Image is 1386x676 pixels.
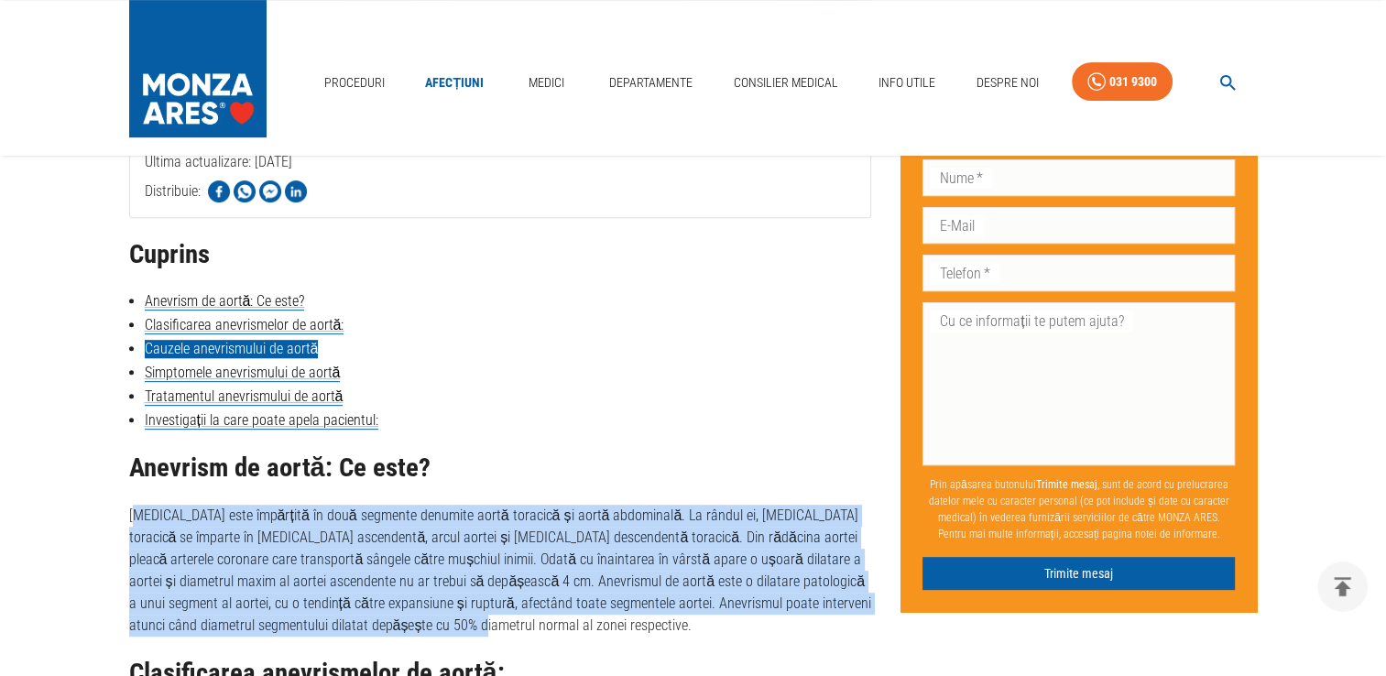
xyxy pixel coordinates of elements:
img: Share on WhatsApp [234,180,256,202]
a: Afecțiuni [418,64,491,102]
a: Tratamentul anevrismului de aortă [145,387,344,406]
p: Prin apăsarea butonului , sunt de acord cu prelucrarea datelor mele cu caracter personal (ce pot ... [922,469,1235,550]
button: Trimite mesaj [922,557,1235,591]
div: 031 9300 [1109,71,1157,93]
button: delete [1317,562,1368,612]
a: Departamente [602,64,700,102]
b: Trimite mesaj [1036,478,1097,491]
a: Proceduri [317,64,392,102]
p: [MEDICAL_DATA] este împărțită în două segmente denumite aortă toracică și aortă abdominală. La râ... [129,505,872,637]
a: Cauzele anevrismului de aortă [145,340,319,358]
img: Share on Facebook Messenger [259,180,281,202]
img: Share on LinkedIn [285,180,307,202]
a: Medici [517,64,575,102]
a: Investigații la care poate apela pacientul: [145,411,378,430]
a: 031 9300 [1072,62,1173,102]
a: Anevrism de aortă: Ce este? [145,292,305,311]
a: Info Utile [871,64,943,102]
h2: Anevrism de aortă: Ce este? [129,453,872,483]
img: Share on Facebook [208,180,230,202]
a: Clasificarea anevrismelor de aortă: [145,316,344,334]
a: Consilier Medical [726,64,845,102]
p: Distribuie: [145,180,201,202]
a: Simptomele anevrismului de aortă [145,364,341,382]
a: Despre Noi [968,64,1045,102]
h2: Cuprins [129,240,872,269]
